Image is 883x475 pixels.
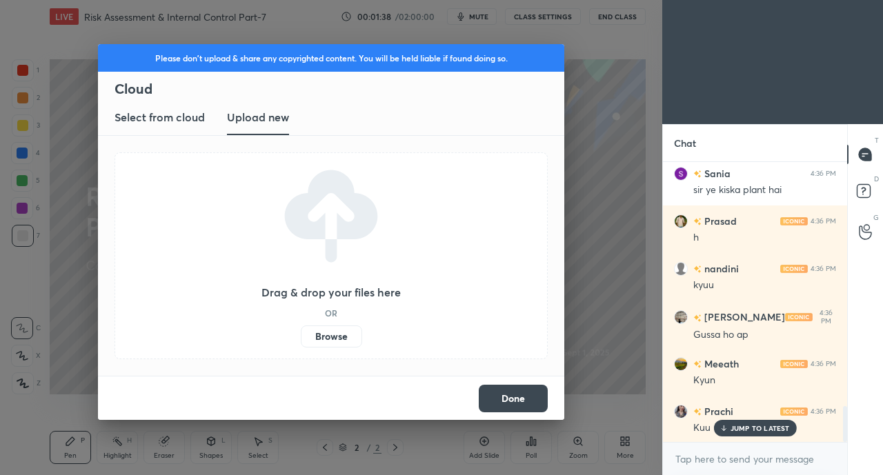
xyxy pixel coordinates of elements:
h6: Prachi [702,404,733,418]
p: T [875,135,879,145]
div: Kuu [693,421,836,435]
h3: Select from cloud [115,109,205,125]
div: 4:36 PM [811,265,836,273]
div: h [693,231,836,245]
h6: Sania [702,166,731,181]
img: no-rating-badge.077c3623.svg [693,361,702,368]
div: kyuu [693,279,836,292]
img: default.png [674,262,688,276]
img: f7ff74a7b19d4b5cbb77e2e0780e9cd0.jpg [674,405,688,418]
img: iconic-light.a09c19a4.png [785,313,813,321]
h3: Upload new [227,109,289,125]
h6: Meeath [702,356,739,371]
div: Kyun [693,374,836,387]
div: 4:36 PM [811,170,836,178]
img: f38e0d48d3da455eb587ff506802c407.jpg [674,310,688,324]
h2: Cloud [115,80,564,98]
img: 3 [674,167,688,181]
div: 4:36 PM [811,407,836,416]
img: no-rating-badge.077c3623.svg [693,218,702,225]
img: no-rating-badge.077c3623.svg [693,265,702,273]
img: no-rating-badge.077c3623.svg [693,408,702,416]
img: iconic-light.a09c19a4.png [780,407,808,416]
button: Done [479,385,548,412]
img: no-rating-badge.077c3623.svg [693,314,702,322]
h6: Prasad [702,214,737,228]
div: 4:36 PM [811,217,836,225]
h6: [PERSON_NAME] [702,310,785,325]
img: iconic-light.a09c19a4.png [780,360,808,368]
div: Please don't upload & share any copyrighted content. You will be held liable if found doing so. [98,44,564,72]
div: 4:36 PM [811,360,836,368]
div: sir ye kiska plant hai [693,183,836,197]
img: no-rating-badge.077c3623.svg [693,170,702,178]
p: G [873,212,879,223]
p: JUMP TO LATEST [731,424,790,432]
p: D [874,174,879,184]
img: 057d39644fc24ec5a0e7dadb9b8cee73.None [674,214,688,228]
p: Chat [663,125,707,161]
img: iconic-light.a09c19a4.png [780,217,808,225]
img: b537c7b5524d4107a53ab31f909b35fa.jpg [674,357,688,371]
img: iconic-light.a09c19a4.png [780,265,808,273]
div: Gussa ho ap [693,328,836,342]
h5: OR [325,309,337,317]
div: 4:36 PM [815,309,836,325]
h3: Drag & drop your files here [261,287,401,298]
div: grid [663,162,847,443]
h6: nandini [702,261,739,276]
